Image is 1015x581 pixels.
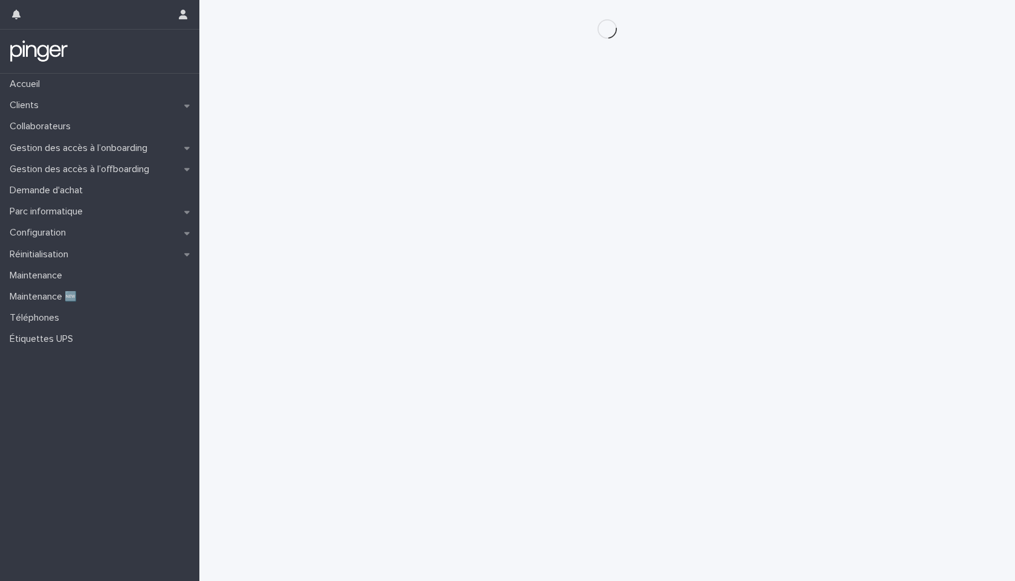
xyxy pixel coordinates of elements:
[5,333,83,345] p: Étiquettes UPS
[5,143,157,154] p: Gestion des accès à l’onboarding
[5,291,86,303] p: Maintenance 🆕
[5,79,50,90] p: Accueil
[5,121,80,132] p: Collaborateurs
[5,185,92,196] p: Demande d'achat
[5,270,72,281] p: Maintenance
[5,312,69,324] p: Téléphones
[5,227,76,239] p: Configuration
[10,39,68,63] img: mTgBEunGTSyRkCgitkcU
[5,249,78,260] p: Réinitialisation
[5,206,92,217] p: Parc informatique
[5,100,48,111] p: Clients
[5,164,159,175] p: Gestion des accès à l’offboarding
